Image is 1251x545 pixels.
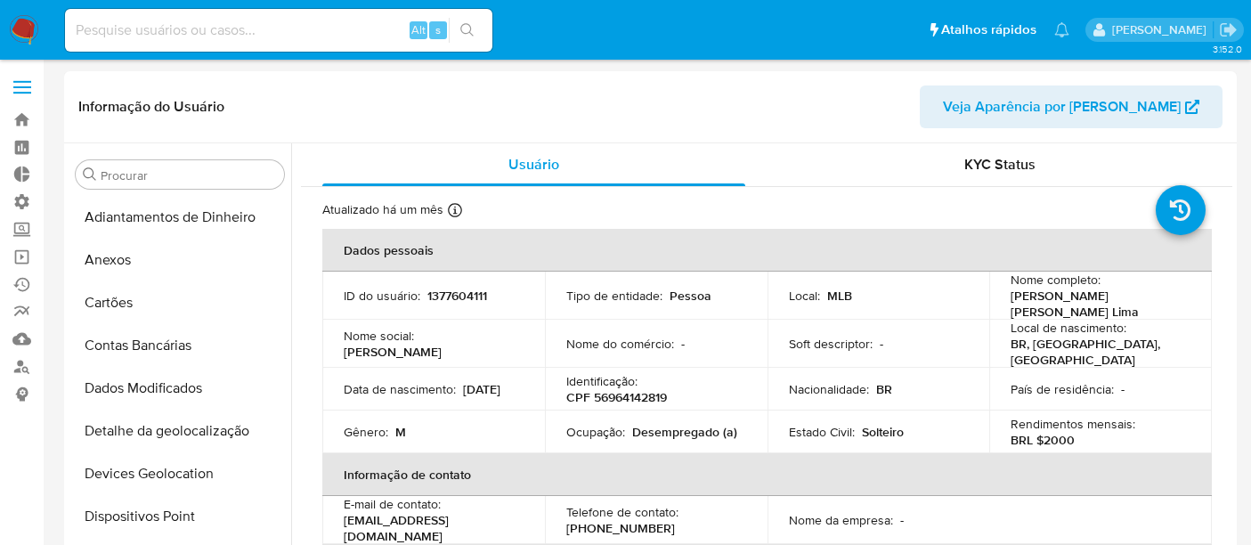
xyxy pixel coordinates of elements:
[789,336,873,352] p: Soft descriptor :
[69,410,291,452] button: Detalhe da geolocalização
[395,424,406,440] p: M
[566,424,625,440] p: Ocupação :
[344,288,420,304] p: ID do usuário :
[411,21,426,38] span: Alt
[880,336,883,352] p: -
[344,381,456,397] p: Data de nascimento :
[69,324,291,367] button: Contas Bancárias
[566,504,678,520] p: Telefone de contato :
[83,167,97,182] button: Procurar
[69,367,291,410] button: Dados Modificados
[1011,288,1183,320] p: [PERSON_NAME] [PERSON_NAME] Lima
[69,452,291,495] button: Devices Geolocation
[1011,416,1135,432] p: Rendimentos mensais :
[322,453,1212,496] th: Informação de contato
[344,512,516,544] p: [EMAIL_ADDRESS][DOMAIN_NAME]
[344,344,442,360] p: [PERSON_NAME]
[1054,22,1069,37] a: Notificações
[1011,272,1101,288] p: Nome completo :
[508,154,559,175] span: Usuário
[69,281,291,324] button: Cartões
[789,288,820,304] p: Local :
[566,373,638,389] p: Identificação :
[322,229,1212,272] th: Dados pessoais
[344,328,414,344] p: Nome social :
[1121,381,1125,397] p: -
[941,20,1036,39] span: Atalhos rápidos
[1112,21,1213,38] p: alexandra.macedo@mercadolivre.com
[463,381,500,397] p: [DATE]
[69,196,291,239] button: Adiantamentos de Dinheiro
[1011,432,1075,448] p: BRL $2000
[101,167,277,183] input: Procurar
[827,288,852,304] p: MLB
[670,288,711,304] p: Pessoa
[862,424,904,440] p: Solteiro
[65,19,492,42] input: Pesquise usuários ou casos...
[964,154,1036,175] span: KYC Status
[1219,20,1238,39] a: Sair
[435,21,441,38] span: s
[900,512,904,528] p: -
[449,18,485,43] button: search-icon
[789,424,855,440] p: Estado Civil :
[566,288,662,304] p: Tipo de entidade :
[876,381,892,397] p: BR
[78,98,224,116] h1: Informação do Usuário
[344,424,388,440] p: Gênero :
[566,520,675,536] p: [PHONE_NUMBER]
[69,239,291,281] button: Anexos
[1011,336,1183,368] p: BR, [GEOGRAPHIC_DATA], [GEOGRAPHIC_DATA]
[681,336,685,352] p: -
[1011,320,1126,336] p: Local de nascimento :
[789,381,869,397] p: Nacionalidade :
[566,336,674,352] p: Nome do comércio :
[943,85,1181,128] span: Veja Aparência por [PERSON_NAME]
[920,85,1223,128] button: Veja Aparência por [PERSON_NAME]
[427,288,487,304] p: 1377604111
[322,201,443,218] p: Atualizado há um mês
[1011,381,1114,397] p: País de residência :
[566,389,667,405] p: CPF 56964142819
[789,512,893,528] p: Nome da empresa :
[344,496,441,512] p: E-mail de contato :
[69,495,291,538] button: Dispositivos Point
[632,424,737,440] p: Desempregado (a)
